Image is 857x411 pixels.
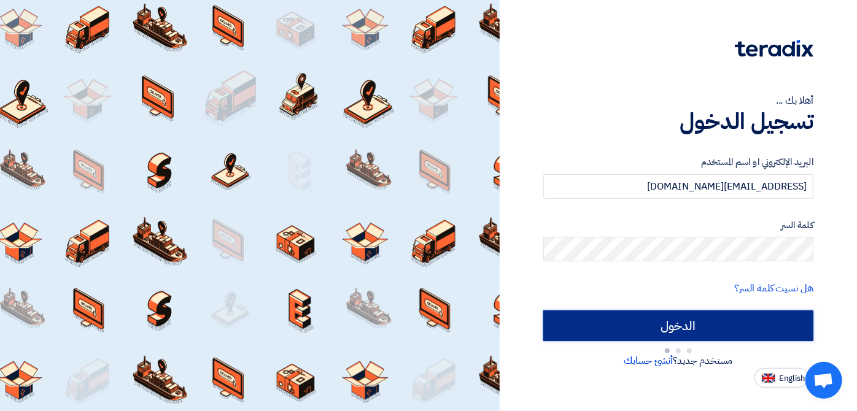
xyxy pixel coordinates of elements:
[779,374,805,383] span: English
[543,155,813,169] label: البريد الإلكتروني او اسم المستخدم
[735,281,813,296] a: هل نسيت كلمة السر؟
[754,368,809,388] button: English
[624,353,673,368] a: أنشئ حسابك
[543,218,813,232] label: كلمة السر
[543,174,813,199] input: أدخل بريد العمل الإلكتروني او اسم المستخدم الخاص بك ...
[543,108,813,135] h1: تسجيل الدخول
[543,310,813,341] input: الدخول
[805,362,842,399] div: Open chat
[735,40,813,57] img: Teradix logo
[543,353,813,368] div: مستخدم جديد؟
[762,374,775,383] img: en-US.png
[543,93,813,108] div: أهلا بك ...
